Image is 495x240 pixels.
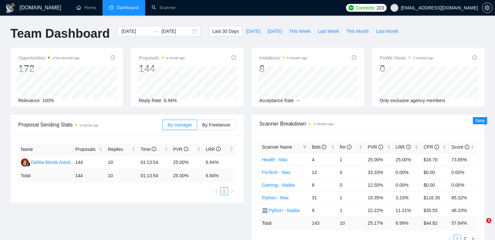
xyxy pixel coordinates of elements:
span: info-circle [347,145,351,149]
a: setting [482,5,492,10]
a: Gaming - Nadiia [262,182,295,188]
td: 19.35% [365,191,393,204]
span: Score [451,144,469,150]
td: 12.50% [365,179,393,191]
button: Last Month [372,26,402,36]
button: right [228,187,236,195]
time: a minute ago [166,56,185,60]
td: 10 [105,169,138,182]
span: user [392,6,397,10]
span: right [230,189,234,193]
span: Time [141,147,156,152]
td: 0.00% [393,166,421,179]
span: Last Week [318,28,339,35]
span: info-circle [322,145,326,149]
a: DWDahlia Winda Astuti [21,159,70,165]
button: Last Week [314,26,343,36]
button: [DATE] [242,26,264,36]
div: 144 [139,62,185,75]
input: Start date [121,28,151,35]
img: upwork-logo.png [349,5,354,10]
span: -- [296,98,299,103]
td: 01:13:54 [138,156,171,169]
span: By manager [168,122,192,127]
button: left [213,187,220,195]
time: 4 minutes ago [287,56,308,60]
td: 1 [337,153,365,166]
span: Scanner Breakdown [259,120,477,128]
td: 0 [337,179,365,191]
a: 🆕 Python - Nadiia [262,208,300,213]
td: 144 [73,156,105,169]
td: 25.00% [365,153,393,166]
time: a few seconds ago [52,56,79,60]
div: 0 [380,62,434,75]
td: 144 [73,169,105,182]
button: Last 30 Days [209,26,242,36]
td: 0.00% [393,179,421,191]
li: Previous Page [213,187,220,195]
td: 6.94 % [203,169,236,182]
time: 3 minutes ago [413,56,433,60]
span: Opportunities [18,54,80,62]
li: Next Page [228,187,236,195]
span: filter [303,145,307,149]
td: 73.85% [449,153,477,166]
span: LRR [206,147,221,152]
td: $ 44.82 [421,217,449,229]
span: to [154,29,159,34]
span: Dashboard [117,5,139,10]
a: FinTech - Max [262,170,291,175]
span: CPR [423,144,439,150]
span: Replies [108,146,130,153]
span: Relevance [18,98,40,103]
td: 0.00% [449,179,477,191]
span: left [214,189,218,193]
td: 12 [309,166,337,179]
span: info-circle [231,55,236,60]
button: setting [482,3,492,13]
div: Dahlia Winda Astuti [31,159,70,166]
td: 31 [309,191,337,204]
span: Acceptance Rate [259,98,294,103]
a: homeHome [76,5,96,10]
h1: Team Dashboard [10,26,110,41]
span: info-circle [184,147,188,151]
td: 85.32% [449,191,477,204]
td: 0.00% [449,166,477,179]
td: 48.33% [449,204,477,217]
span: Last 30 Days [212,28,239,35]
span: info-circle [378,145,383,149]
td: 3.23% [393,191,421,204]
a: searchScanner [152,5,176,10]
span: info-circle [152,147,156,151]
span: By Freelancer [202,122,230,127]
div: 172 [18,62,80,75]
span: Invitations [259,54,308,62]
span: Connects: [356,4,375,11]
span: Scanner Name [262,144,292,150]
span: Last Month [376,28,398,35]
a: Health - Max [262,157,288,162]
th: Proposals [73,143,105,156]
td: 4 [309,153,337,166]
td: 11.11% [393,204,421,217]
td: 25.00% [393,153,421,166]
span: info-circle [352,55,356,60]
span: Proposals [75,146,98,153]
th: Name [18,143,73,156]
td: 0 [337,166,365,179]
td: 25.00% [171,156,203,169]
span: Re [340,144,351,150]
span: info-circle [216,147,221,151]
span: 223 [377,4,384,11]
iframe: Intercom live chat [473,218,488,233]
td: 22.22% [365,204,393,217]
td: 25.00 % [171,169,203,182]
div: 8 [259,62,308,75]
span: Bids [312,144,326,150]
td: $35.55 [421,204,449,217]
td: $116.35 [421,191,449,204]
td: 6.94% [203,156,236,169]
